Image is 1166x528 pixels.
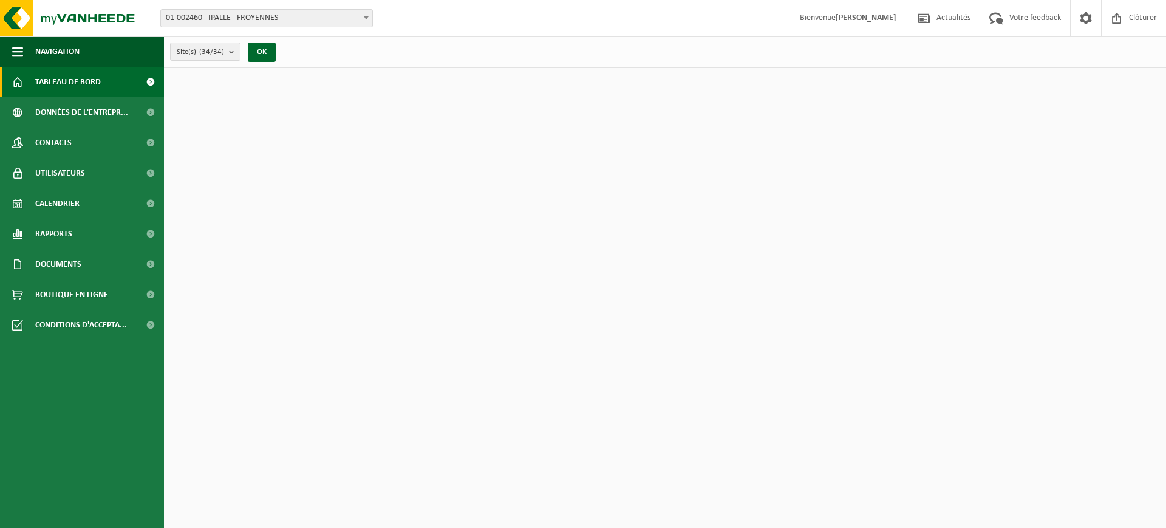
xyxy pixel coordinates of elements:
[35,310,127,340] span: Conditions d'accepta...
[35,36,80,67] span: Navigation
[199,48,224,56] count: (34/34)
[35,128,72,158] span: Contacts
[177,43,224,61] span: Site(s)
[35,249,81,279] span: Documents
[161,10,372,27] span: 01-002460 - IPALLE - FROYENNES
[836,13,896,22] strong: [PERSON_NAME]
[35,97,128,128] span: Données de l'entrepr...
[35,158,85,188] span: Utilisateurs
[35,67,101,97] span: Tableau de bord
[248,43,276,62] button: OK
[170,43,240,61] button: Site(s)(34/34)
[35,188,80,219] span: Calendrier
[35,219,72,249] span: Rapports
[160,9,373,27] span: 01-002460 - IPALLE - FROYENNES
[35,279,108,310] span: Boutique en ligne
